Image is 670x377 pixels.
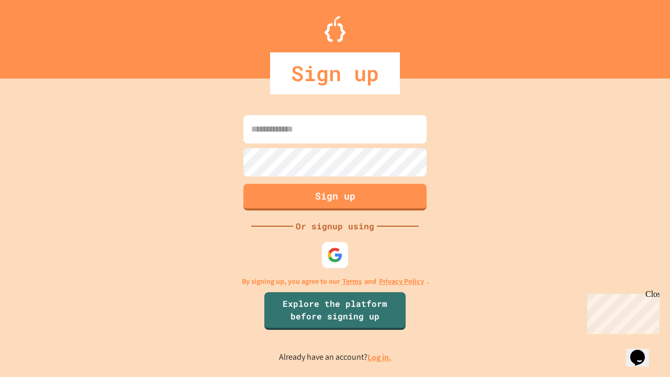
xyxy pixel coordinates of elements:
[270,52,400,94] div: Sign up
[264,292,406,330] a: Explore the platform before signing up
[367,352,392,363] a: Log in.
[242,276,429,287] p: By signing up, you agree to our and .
[342,276,362,287] a: Terms
[325,16,345,42] img: Logo.svg
[279,351,392,364] p: Already have an account?
[4,4,72,66] div: Chat with us now!Close
[626,335,660,367] iframe: chat widget
[293,220,377,232] div: Or signup using
[379,276,424,287] a: Privacy Policy
[243,184,427,210] button: Sign up
[583,290,660,334] iframe: chat widget
[327,247,343,263] img: google-icon.svg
